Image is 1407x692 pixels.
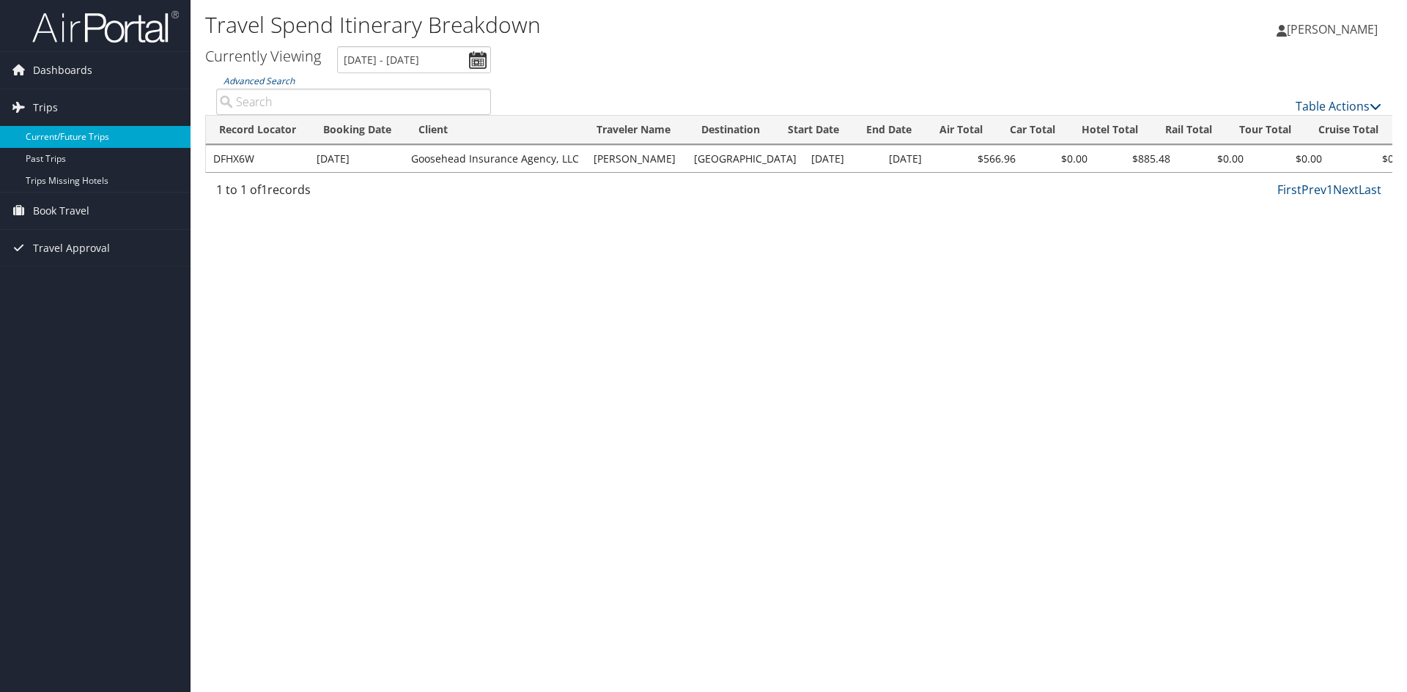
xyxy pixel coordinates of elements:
[583,116,688,144] th: Traveler Name: activate to sort column ascending
[309,146,404,172] td: [DATE]
[1333,182,1359,198] a: Next
[405,116,583,144] th: Client: activate to sort column ascending
[205,46,321,66] h3: Currently Viewing
[33,193,89,229] span: Book Travel
[996,116,1068,144] th: Car Total: activate to sort column ascending
[206,146,309,172] td: DFHX6W
[33,89,58,126] span: Trips
[1151,116,1225,144] th: Rail Total: activate to sort column ascending
[882,146,953,172] td: [DATE]
[310,116,405,144] th: Booking Date: activate to sort column ascending
[205,10,997,40] h1: Travel Spend Itinerary Breakdown
[1023,146,1095,172] td: $0.00
[1304,116,1392,144] th: Cruise Total: activate to sort column ascending
[1296,98,1381,114] a: Table Actions
[1359,182,1381,198] a: Last
[337,46,491,73] input: [DATE] - [DATE]
[1326,182,1333,198] a: 1
[206,116,310,144] th: Record Locator: activate to sort column ascending
[216,181,491,206] div: 1 to 1 of records
[216,89,491,115] input: Advanced Search
[1068,116,1151,144] th: Hotel Total: activate to sort column ascending
[1301,182,1326,198] a: Prev
[688,116,775,144] th: Destination: activate to sort column ascending
[1251,146,1329,172] td: $0.00
[1225,116,1304,144] th: Tour Total: activate to sort column ascending
[33,52,92,89] span: Dashboards
[775,116,853,144] th: Start Date: activate to sort column ascending
[953,146,1023,172] td: $566.96
[926,116,996,144] th: Air Total: activate to sort column ascending
[404,146,586,172] td: Goosehead Insurance Agency, LLC
[1178,146,1251,172] td: $0.00
[1277,7,1392,51] a: [PERSON_NAME]
[853,116,926,144] th: End Date: activate to sort column ascending
[224,75,295,87] a: Advanced Search
[1287,21,1378,37] span: [PERSON_NAME]
[32,10,179,44] img: airportal-logo.png
[261,182,267,198] span: 1
[1277,182,1301,198] a: First
[804,146,882,172] td: [DATE]
[586,146,687,172] td: [PERSON_NAME]
[33,230,110,267] span: Travel Approval
[687,146,804,172] td: [GEOGRAPHIC_DATA]
[1095,146,1178,172] td: $885.48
